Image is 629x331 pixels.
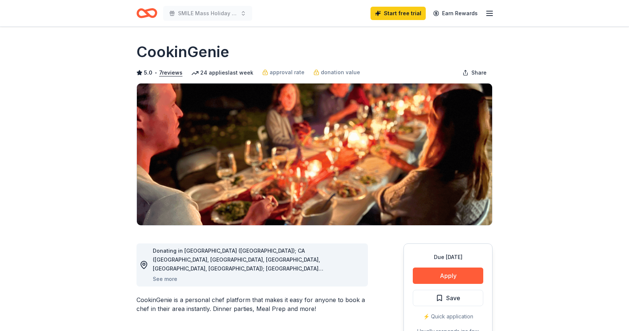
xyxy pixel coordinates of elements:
a: approval rate [262,68,304,77]
span: donation value [321,68,360,77]
button: Apply [413,268,483,284]
button: Share [457,65,493,80]
button: See more [153,275,177,284]
a: Earn Rewards [429,7,482,20]
a: Start free trial [371,7,426,20]
button: Save [413,290,483,306]
span: Save [446,293,460,303]
span: SMILE Mass Holiday Party Fundraiser [178,9,237,18]
div: Due [DATE] [413,253,483,262]
h1: CookinGenie [136,42,229,62]
span: 5.0 [144,68,152,77]
span: Share [471,68,487,77]
div: ⚡️ Quick application [413,312,483,321]
a: donation value [313,68,360,77]
button: SMILE Mass Holiday Party Fundraiser [163,6,252,21]
div: 24 applies last week [191,68,253,77]
div: CookinGenie is a personal chef platform that makes it easy for anyone to book a chef in their are... [136,295,368,313]
span: approval rate [270,68,304,77]
button: 7reviews [159,68,182,77]
span: • [155,70,157,76]
a: Home [136,4,157,22]
img: Image for CookinGenie [137,83,492,225]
